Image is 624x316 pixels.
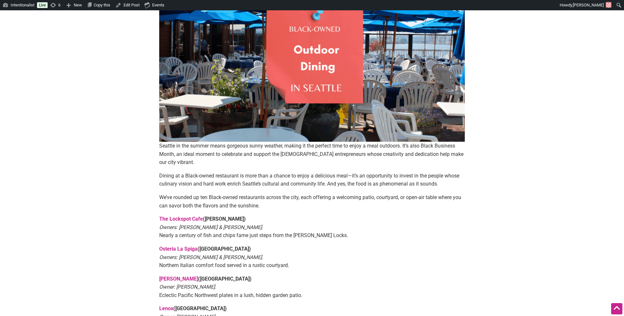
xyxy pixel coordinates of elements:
[159,216,203,222] a: The Lockspot Cafe
[159,254,263,260] em: Owners: [PERSON_NAME] & [PERSON_NAME].
[159,193,465,210] p: We’ve rounded up ten Black-owned restaurants across the city, each offering a welcoming patio, co...
[159,305,173,311] a: Lenox
[159,246,251,252] strong: ([GEOGRAPHIC_DATA])
[159,245,465,270] p: Northern Italian comfort food served in a rustic courtyard.
[37,2,48,8] a: Live
[159,216,246,222] strong: ([PERSON_NAME])
[159,142,465,167] p: Seattle in the summer means gorgeous sunny weather, making it the perfect time to enjoy a meal ou...
[159,284,216,290] em: Owner: [PERSON_NAME].
[159,276,252,282] strong: ([GEOGRAPHIC_DATA])
[159,215,465,240] p: Nearly a century of fish and chips fame just steps from the [PERSON_NAME] Locks.
[159,275,465,300] p: Eclectic Pacific Northwest plates in a lush, hidden garden patio.
[159,276,198,282] a: [PERSON_NAME]
[159,305,227,311] strong: ([GEOGRAPHIC_DATA])
[159,246,197,252] a: Osteria La Spiga
[611,303,622,314] div: Scroll Back to Top
[573,3,604,7] span: [PERSON_NAME]
[159,224,263,230] em: Owners: [PERSON_NAME] & [PERSON_NAME].
[159,172,465,188] p: Dining at a Black-owned restaurant is more than a chance to enjoy a delicious meal—it’s an opport...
